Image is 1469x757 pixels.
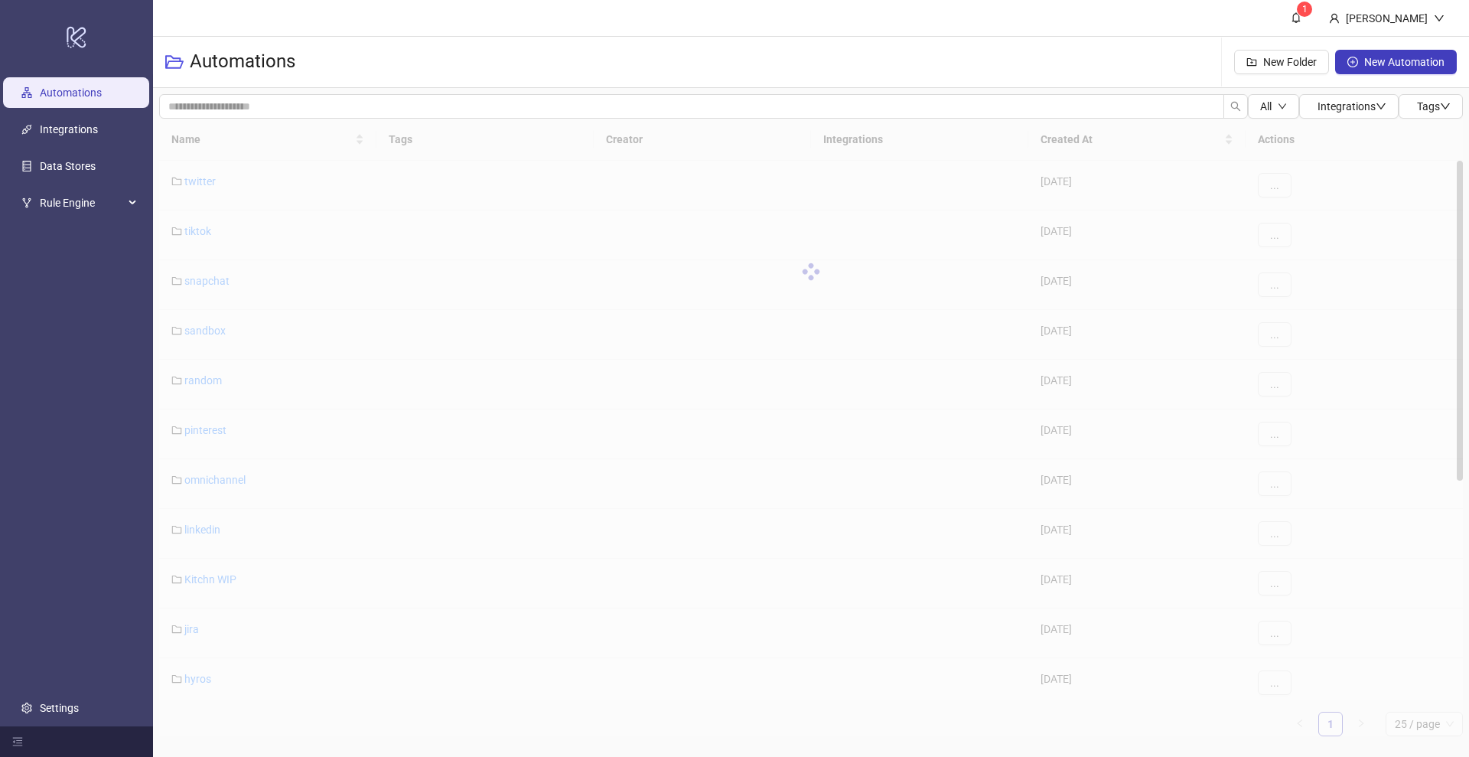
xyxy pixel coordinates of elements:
span: folder-add [1246,57,1257,67]
span: Integrations [1318,100,1386,113]
span: fork [21,197,32,208]
button: Integrationsdown [1299,94,1399,119]
sup: 1 [1297,2,1312,17]
button: Alldown [1248,94,1299,119]
button: New Folder [1234,50,1329,74]
span: New Folder [1263,56,1317,68]
span: down [1440,101,1451,112]
a: Integrations [40,123,98,135]
span: down [1376,101,1386,112]
span: menu-fold [12,736,23,747]
span: down [1434,13,1445,24]
span: All [1260,100,1272,113]
span: bell [1291,12,1301,23]
span: folder-open [165,53,184,71]
span: down [1278,102,1287,111]
a: Settings [40,702,79,714]
span: New Automation [1364,56,1445,68]
span: plus-circle [1347,57,1358,67]
div: [PERSON_NAME] [1340,10,1434,27]
button: Tagsdown [1399,94,1463,119]
a: Data Stores [40,160,96,172]
h3: Automations [190,50,295,74]
span: Rule Engine [40,188,124,218]
span: user [1329,13,1340,24]
span: search [1230,101,1241,112]
button: New Automation [1335,50,1457,74]
span: Tags [1417,100,1451,113]
a: Automations [40,86,102,99]
span: 1 [1302,4,1308,15]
